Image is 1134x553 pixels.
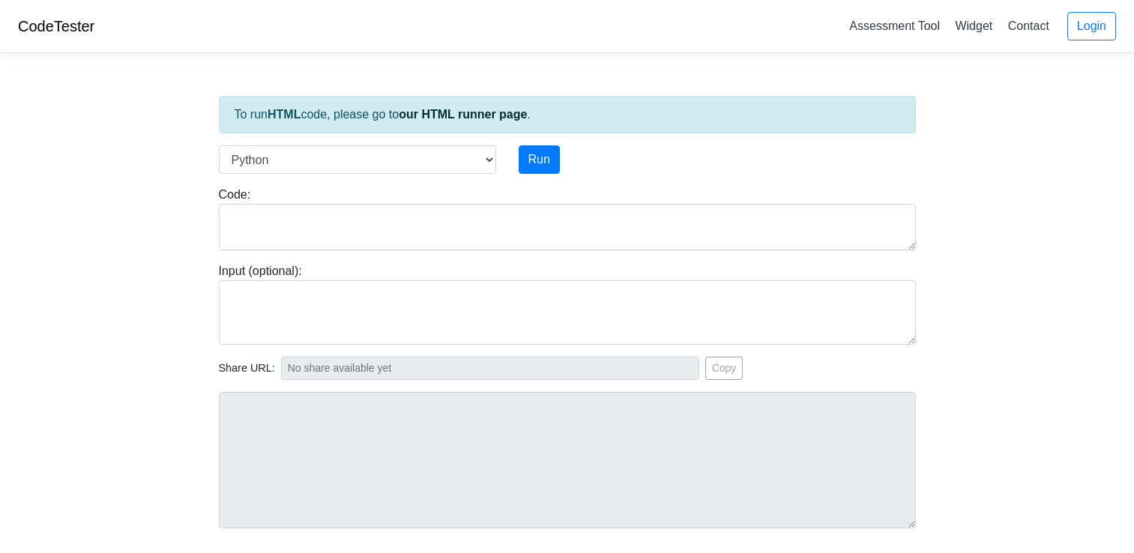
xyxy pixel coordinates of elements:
a: Assessment Tool [843,13,946,38]
button: Run [519,145,560,174]
div: Input (optional): [208,262,927,345]
a: CodeTester [18,18,94,34]
strong: HTML [268,108,301,121]
input: No share available yet [281,357,699,380]
a: Widget [949,13,998,38]
a: Login [1067,12,1116,40]
a: Contact [1002,13,1055,38]
a: our HTML runner page [399,108,527,121]
div: To run code, please go to . [219,96,916,133]
span: Share URL: [219,360,275,377]
div: Code: [208,186,927,250]
button: Copy [705,357,744,380]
